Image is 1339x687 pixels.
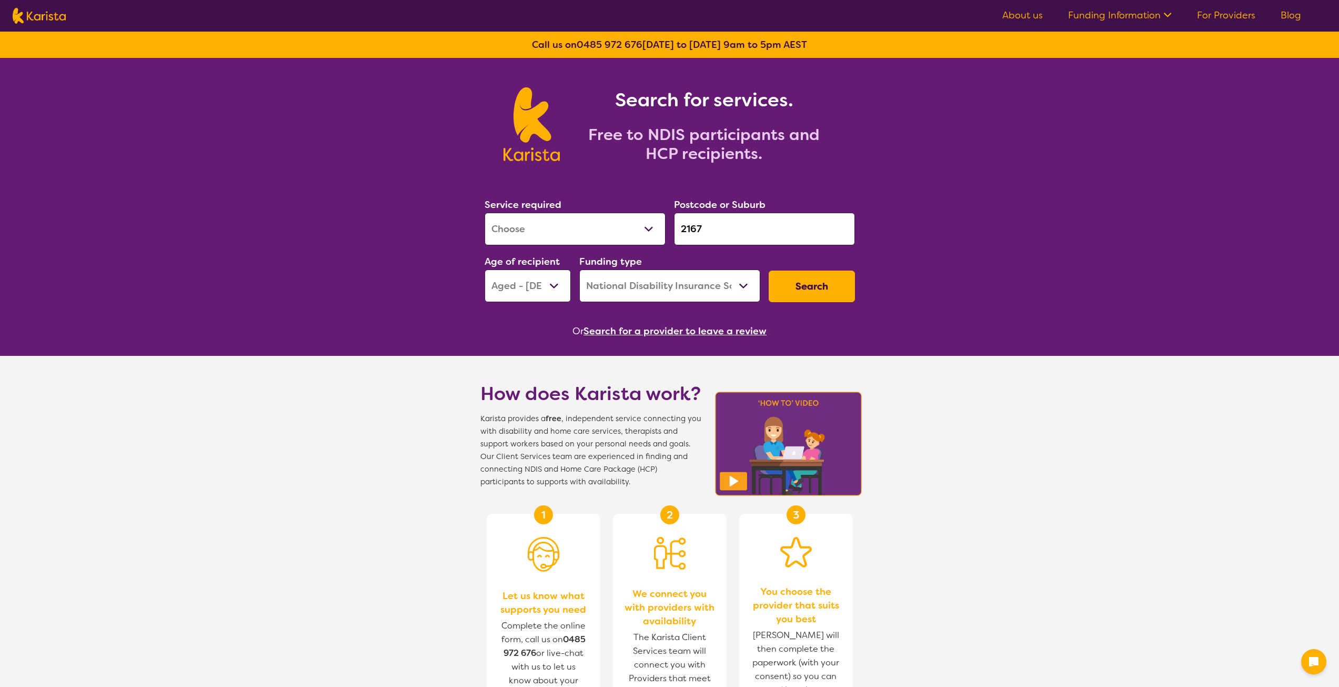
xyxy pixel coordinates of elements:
button: Search [769,271,855,302]
img: Star icon [780,537,812,567]
span: You choose the provider that suits you best [750,585,842,626]
img: Person with headset icon [528,537,559,572]
b: free [546,414,561,424]
label: Funding type [579,255,642,268]
a: Funding Information [1068,9,1172,22]
input: Type [674,213,855,245]
a: Blog [1281,9,1301,22]
h2: Free to NDIS participants and HCP recipients. [572,125,835,163]
div: 1 [534,505,553,524]
h1: Search for services. [572,87,835,113]
img: Karista logo [504,87,560,161]
a: 0485 972 676 [577,38,642,51]
button: Search for a provider to leave a review [583,323,767,339]
span: Let us know what supports you need [497,589,590,616]
div: 2 [660,505,679,524]
h1: How does Karista work? [480,381,701,406]
span: We connect you with providers with availability [623,587,716,628]
label: Postcode or Suburb [674,198,766,211]
div: 3 [787,505,806,524]
img: Karista logo [13,8,66,24]
span: Karista provides a , independent service connecting you with disability and home care services, t... [480,413,701,489]
b: Call us on [DATE] to [DATE] 9am to 5pm AEST [532,38,807,51]
a: For Providers [1197,9,1255,22]
img: Person being matched to services icon [654,537,686,570]
label: Age of recipient [485,255,560,268]
span: Or [572,323,583,339]
label: Service required [485,198,561,211]
a: About us [1002,9,1043,22]
img: Karista video [712,389,865,499]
